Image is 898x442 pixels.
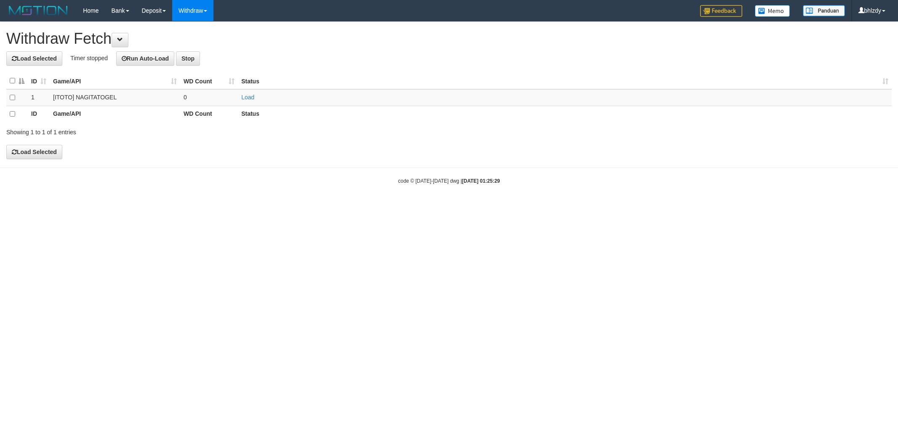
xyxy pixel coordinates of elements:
[6,30,892,47] h1: Withdraw Fetch
[6,125,368,136] div: Showing 1 to 1 of 1 entries
[28,73,50,89] th: ID: activate to sort column ascending
[398,178,500,184] small: code © [DATE]-[DATE] dwg |
[6,51,62,66] button: Load Selected
[462,178,500,184] strong: [DATE] 01:25:29
[238,73,892,89] th: Status: activate to sort column ascending
[50,73,180,89] th: Game/API: activate to sort column ascending
[176,51,200,66] button: Stop
[6,145,62,159] button: Load Selected
[238,106,892,122] th: Status
[180,106,238,122] th: WD Count
[50,106,180,122] th: Game/API
[700,5,742,17] img: Feedback.jpg
[50,89,180,106] td: [ITOTO] NAGITATOGEL
[803,5,845,16] img: panduan.png
[116,51,175,66] button: Run Auto-Load
[6,4,70,17] img: MOTION_logo.png
[70,55,108,61] span: Timer stopped
[184,94,187,101] span: 0
[241,94,254,101] a: Load
[28,106,50,122] th: ID
[28,89,50,106] td: 1
[180,73,238,89] th: WD Count: activate to sort column ascending
[755,5,790,17] img: Button%20Memo.svg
